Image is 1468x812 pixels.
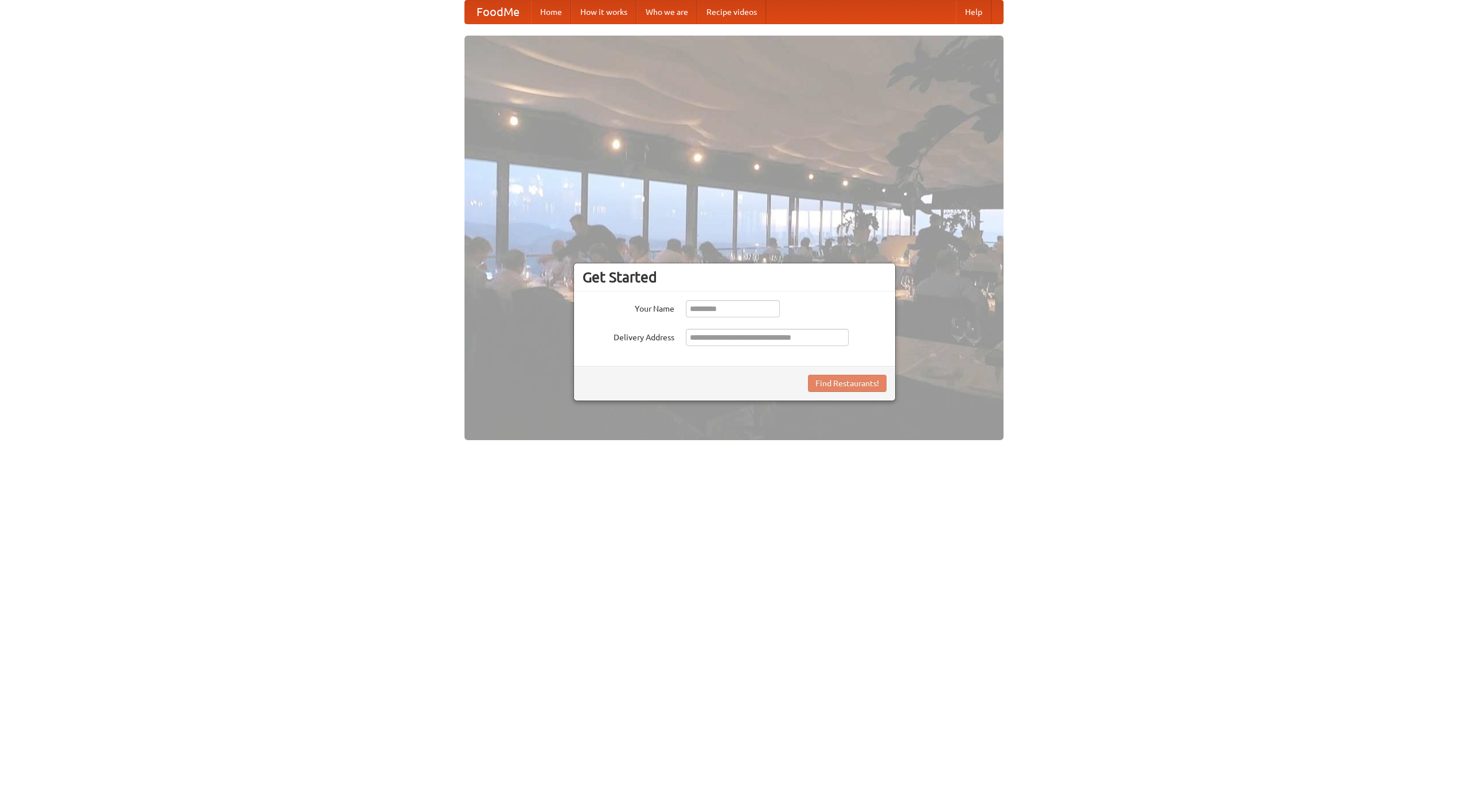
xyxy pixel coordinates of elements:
h3: Get Started [583,269,887,286]
a: Recipe videos [697,1,766,24]
a: FoodMe [465,1,531,24]
a: Home [531,1,571,24]
a: Help [956,1,991,24]
button: Find Restaurants! [808,375,887,392]
label: Your Name [583,300,674,314]
label: Delivery Address [583,329,674,343]
a: How it works [571,1,637,24]
a: Who we are [637,1,697,24]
